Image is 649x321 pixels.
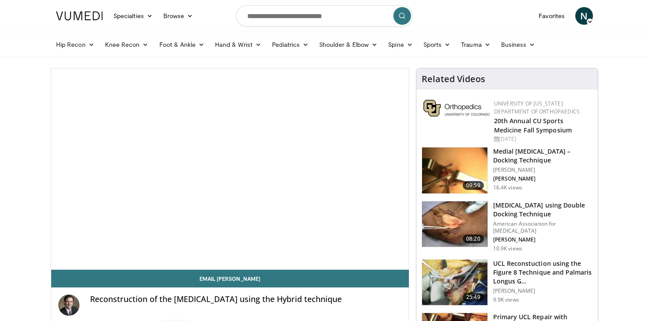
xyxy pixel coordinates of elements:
img: Surgical_Reconstruction_Ulnar_Collateral_Ligament___100005038_3.jpg.150x105_q85_crop-smart_upscal... [422,201,487,247]
p: [PERSON_NAME] [493,175,592,182]
a: Trauma [456,36,496,53]
input: Search topics, interventions [236,5,413,26]
h4: Reconstruction of the [MEDICAL_DATA] using the Hybrid technique [90,295,402,304]
h3: UCL Reconstuction using the Figure 8 Technique and Palmaris Longus G… [493,259,592,286]
h3: Medial [MEDICAL_DATA] – Docking Technique [493,147,592,165]
video-js: Video Player [51,68,409,270]
h3: [MEDICAL_DATA] using Double Docking Technique [493,201,592,219]
a: 20th Annual CU Sports Medicine Fall Symposium [494,117,572,134]
a: Pediatrics [267,36,314,53]
a: Shoulder & Elbow [314,36,383,53]
p: 10.9K views [493,245,522,252]
a: University of [US_STATE] Department of Orthopaedics [494,100,580,115]
a: Sports [418,36,456,53]
img: 325571_0000_1.png.150x105_q85_crop-smart_upscale.jpg [422,147,487,193]
a: Foot & Ankle [154,36,210,53]
img: VuMedi Logo [56,11,103,20]
h4: Related Videos [422,74,485,84]
a: Business [496,36,541,53]
p: [PERSON_NAME] [493,166,592,174]
p: American Association for [MEDICAL_DATA] [493,220,592,234]
img: Dugas_UCL_3.png.150x105_q85_crop-smart_upscale.jpg [422,260,487,306]
div: [DATE] [494,135,591,143]
span: 08:20 [463,234,484,243]
p: [PERSON_NAME] [493,287,592,295]
a: 09:59 Medial [MEDICAL_DATA] – Docking Technique [PERSON_NAME] [PERSON_NAME] 16.4K views [422,147,592,194]
a: Favorites [533,7,570,25]
a: N [575,7,593,25]
span: 09:59 [463,181,484,190]
a: Specialties [108,7,158,25]
a: 25:49 UCL Reconstuction using the Figure 8 Technique and Palmaris Longus G… [PERSON_NAME] 9.9K views [422,259,592,306]
img: 355603a8-37da-49b6-856f-e00d7e9307d3.png.150x105_q85_autocrop_double_scale_upscale_version-0.2.png [423,100,490,117]
a: Spine [383,36,418,53]
img: Avatar [58,295,79,316]
a: Email [PERSON_NAME] [51,270,409,287]
a: Knee Recon [100,36,154,53]
a: Hip Recon [51,36,100,53]
a: Browse [158,7,199,25]
a: 08:20 [MEDICAL_DATA] using Double Docking Technique American Association for [MEDICAL_DATA] [PERS... [422,201,592,252]
p: 16.4K views [493,184,522,191]
p: 9.9K views [493,296,519,303]
span: 25:49 [463,293,484,302]
a: Hand & Wrist [210,36,267,53]
p: [PERSON_NAME] [493,236,592,243]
